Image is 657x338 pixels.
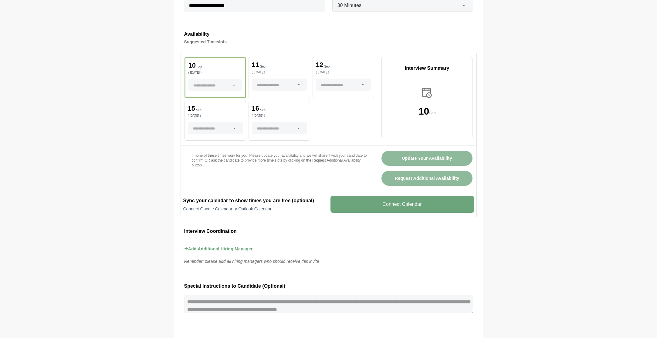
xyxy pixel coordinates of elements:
h3: Availability [184,30,473,38]
p: Sep [260,65,266,68]
p: Sep [260,109,266,112]
h4: Suggested Timeslots [184,38,473,45]
p: 16 [252,105,259,112]
p: ( [DATE] ) [252,71,307,74]
h3: Special Instructions to Candidate (Optional) [184,282,473,290]
p: Reminder: please add all hiring managers who should receive this invite [181,258,477,265]
img: calender [421,86,433,99]
span: 30 Minutes [337,2,362,9]
p: Interview Summary [382,65,472,72]
p: 15 [188,105,195,112]
p: Sep [429,110,435,116]
p: 10 [418,106,429,116]
h2: Sync your calendar to show times you are free (optional) [183,197,327,204]
p: ( [DATE] ) [188,71,242,74]
button: Request Additional Availability [381,171,473,186]
p: 12 [316,62,323,68]
button: Add Additional Hiring Manager [184,240,253,258]
p: ( [DATE] ) [316,71,371,74]
p: Sep [324,65,330,68]
p: If none of these times work for you. Please update your availability and we will share it with yo... [192,153,367,168]
p: Sep [197,66,202,69]
p: 10 [188,62,196,69]
p: 11 [252,62,259,68]
p: Connect Google Calendar or Outlook Calendar [183,206,327,212]
button: Update Your Availability [381,151,473,166]
h3: Interview Coordination [184,227,473,235]
p: ( [DATE] ) [188,114,243,117]
v-button: Connect Calendar [330,196,474,213]
p: ( [DATE] ) [252,114,307,117]
p: Sep [196,109,202,112]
